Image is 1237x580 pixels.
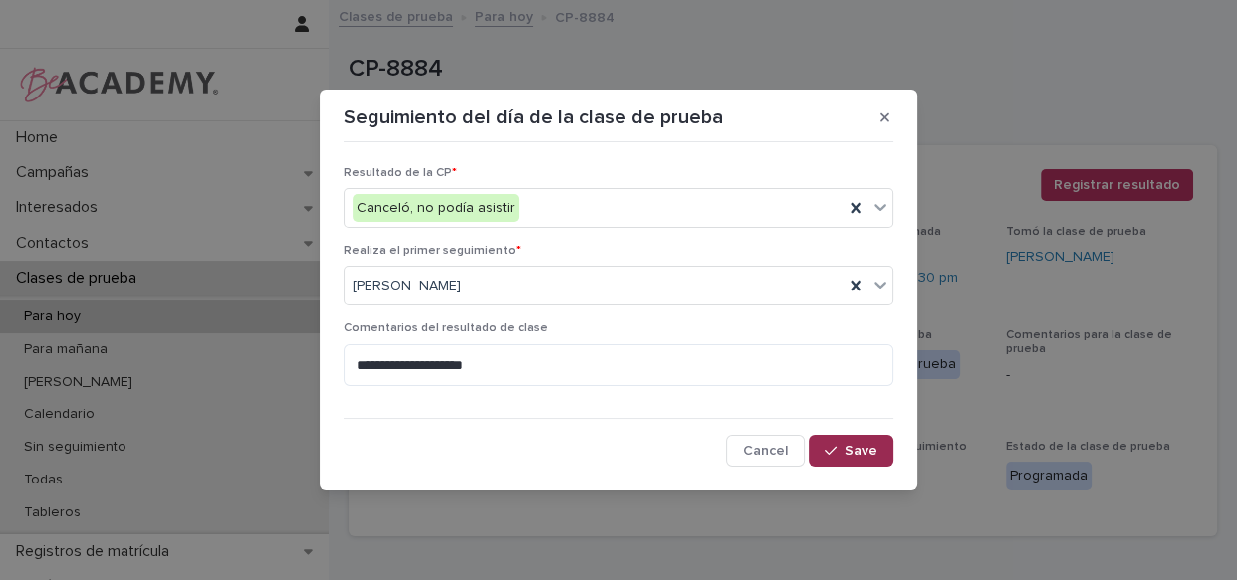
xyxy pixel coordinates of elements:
button: Save [809,435,893,467]
span: Realiza el primer seguimiento [344,245,521,257]
span: Resultado de la CP [344,167,457,179]
span: Comentarios del resultado de clase [344,322,548,334]
button: Cancel [726,435,805,467]
p: Seguimiento del día de la clase de prueba [344,105,723,129]
span: [PERSON_NAME] [353,276,461,296]
span: Save [845,444,877,458]
div: Canceló, no podía asistir [353,194,519,223]
span: Cancel [743,444,788,458]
